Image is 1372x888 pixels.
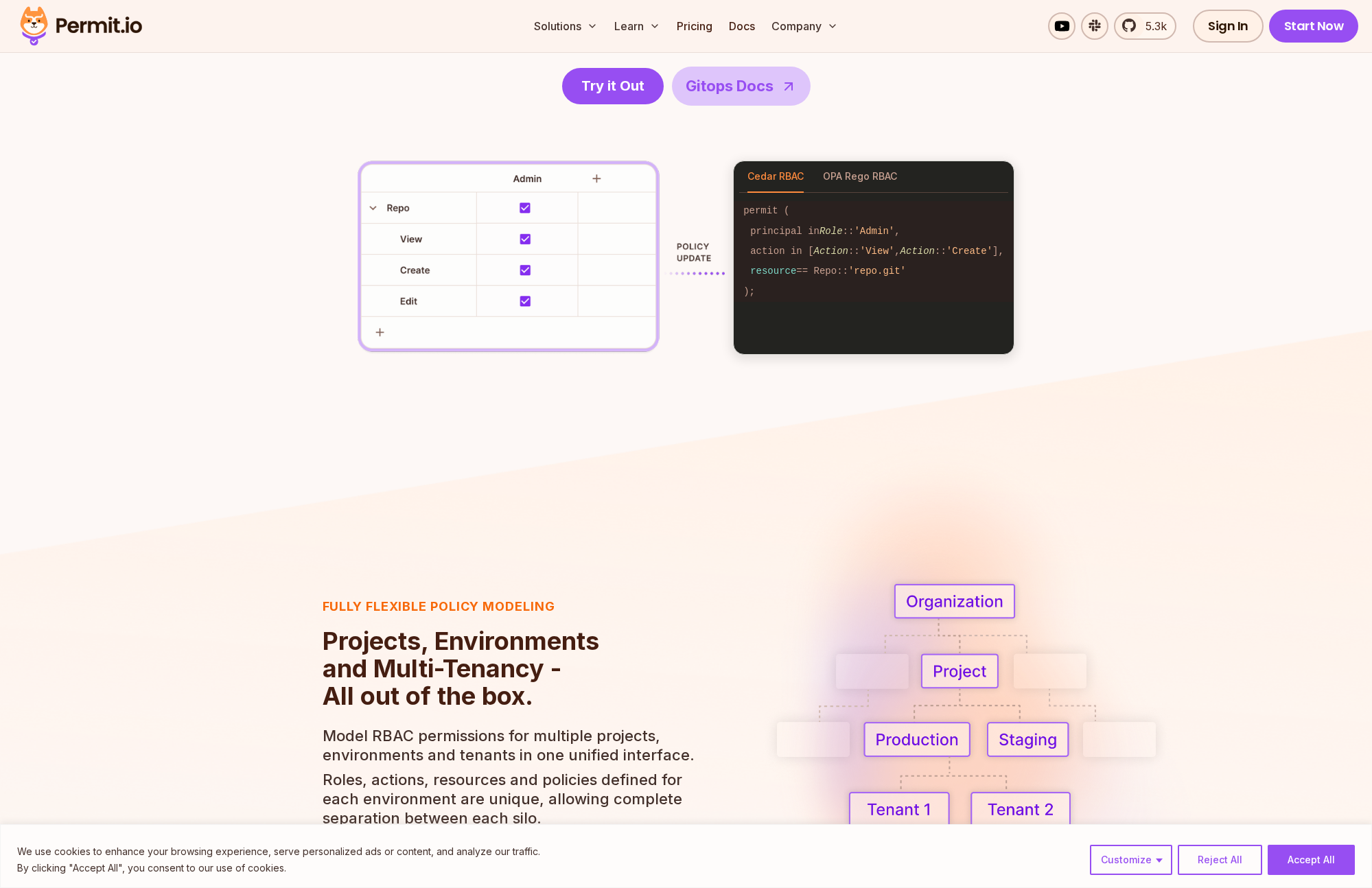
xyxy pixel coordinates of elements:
[1268,845,1355,875] button: Accept All
[671,12,718,40] a: Pricing
[900,246,935,257] span: Action
[814,246,848,257] span: Action
[734,201,1014,221] code: permit (
[323,627,697,710] h2: Projects, Environments and Multi-Tenancy - All out of the box.
[848,266,906,277] span: 'repo.git'
[609,12,666,40] button: Learn
[672,67,811,106] a: Gitops Docs
[581,76,644,95] span: Try it Out
[323,726,697,764] p: Model RBAC permissions for multiple projects, environments and tenants in one unified interface.
[723,12,760,40] a: Docs
[14,3,148,49] img: Permit logo
[823,161,897,193] button: OPA Rego RBAC
[750,266,796,277] span: resource
[819,226,843,237] span: Role
[734,221,1014,241] code: principal in :: ,
[1193,10,1264,43] a: Sign In
[562,68,664,104] a: Try it Out
[686,75,774,97] span: Gitops Docs
[323,597,697,616] h3: Fully flexible policy modeling
[946,246,992,257] span: 'Create'
[1114,12,1176,40] a: 5.3k
[528,12,603,40] button: Solutions
[323,770,697,828] p: Roles, actions, resources and policies defined for each environment are unique, allowing complete...
[734,242,1014,261] code: action in [ :: , :: ],
[1137,18,1167,34] span: 5.3k
[860,246,894,257] span: 'View'
[766,12,844,40] button: Company
[1269,10,1359,43] a: Start Now
[1178,845,1262,875] button: Reject All
[854,226,894,237] span: 'Admin'
[734,282,1014,302] code: );
[17,860,540,876] p: By clicking "Accept All", you consent to our use of cookies.
[747,161,804,193] button: Cedar RBAC
[17,843,540,860] p: We use cookies to enhance your browsing experience, serve personalized ads or content, and analyz...
[734,261,1014,281] code: == Repo::
[1090,845,1172,875] button: Customize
